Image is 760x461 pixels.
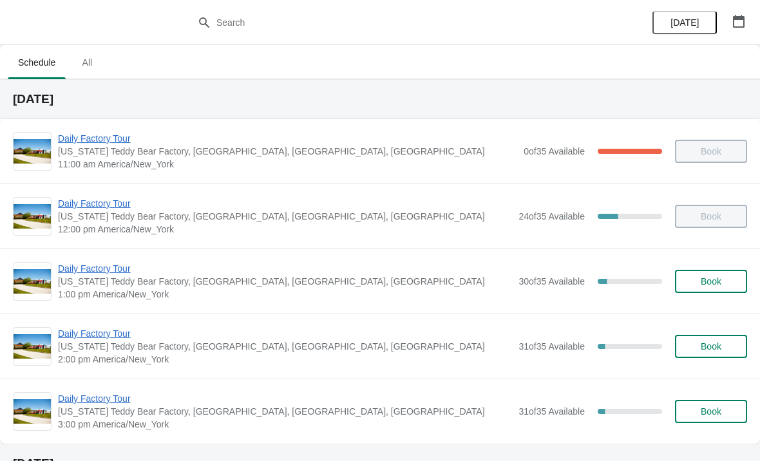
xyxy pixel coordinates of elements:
[675,270,747,293] button: Book
[58,418,512,431] span: 3:00 pm America/New_York
[58,158,517,171] span: 11:00 am America/New_York
[524,146,585,156] span: 0 of 35 Available
[58,288,512,301] span: 1:00 pm America/New_York
[58,145,517,158] span: [US_STATE] Teddy Bear Factory, [GEOGRAPHIC_DATA], [GEOGRAPHIC_DATA], [GEOGRAPHIC_DATA]
[14,269,51,294] img: Daily Factory Tour | Vermont Teddy Bear Factory, Shelburne Road, Shelburne, VT, USA | 1:00 pm Ame...
[58,340,512,353] span: [US_STATE] Teddy Bear Factory, [GEOGRAPHIC_DATA], [GEOGRAPHIC_DATA], [GEOGRAPHIC_DATA]
[58,223,512,236] span: 12:00 pm America/New_York
[701,341,721,352] span: Book
[670,17,699,28] span: [DATE]
[518,406,585,417] span: 31 of 35 Available
[13,93,747,106] h2: [DATE]
[675,335,747,358] button: Book
[216,11,570,34] input: Search
[14,204,51,229] img: Daily Factory Tour | Vermont Teddy Bear Factory, Shelburne Road, Shelburne, VT, USA | 12:00 pm Am...
[58,197,512,210] span: Daily Factory Tour
[14,334,51,359] img: Daily Factory Tour | Vermont Teddy Bear Factory, Shelburne Road, Shelburne, VT, USA | 2:00 pm Ame...
[58,353,512,366] span: 2:00 pm America/New_York
[58,392,512,405] span: Daily Factory Tour
[58,262,512,275] span: Daily Factory Tour
[71,51,103,74] span: All
[8,51,66,74] span: Schedule
[701,276,721,287] span: Book
[518,276,585,287] span: 30 of 35 Available
[652,11,717,34] button: [DATE]
[58,327,512,340] span: Daily Factory Tour
[14,139,51,164] img: Daily Factory Tour | Vermont Teddy Bear Factory, Shelburne Road, Shelburne, VT, USA | 11:00 am Am...
[58,405,512,418] span: [US_STATE] Teddy Bear Factory, [GEOGRAPHIC_DATA], [GEOGRAPHIC_DATA], [GEOGRAPHIC_DATA]
[58,132,517,145] span: Daily Factory Tour
[518,211,585,221] span: 24 of 35 Available
[14,399,51,424] img: Daily Factory Tour | Vermont Teddy Bear Factory, Shelburne Road, Shelburne, VT, USA | 3:00 pm Ame...
[701,406,721,417] span: Book
[58,210,512,223] span: [US_STATE] Teddy Bear Factory, [GEOGRAPHIC_DATA], [GEOGRAPHIC_DATA], [GEOGRAPHIC_DATA]
[518,341,585,352] span: 31 of 35 Available
[675,400,747,423] button: Book
[58,275,512,288] span: [US_STATE] Teddy Bear Factory, [GEOGRAPHIC_DATA], [GEOGRAPHIC_DATA], [GEOGRAPHIC_DATA]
